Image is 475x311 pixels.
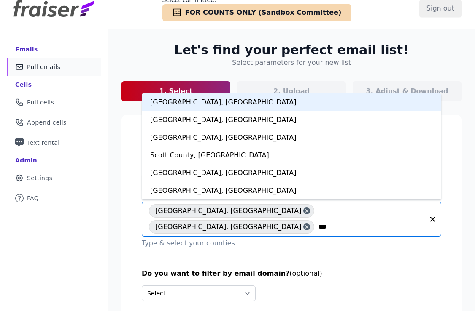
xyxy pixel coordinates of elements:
[27,63,60,71] span: Pull emails
[273,86,310,96] p: 2. Upload
[27,138,60,147] span: Text rental
[174,43,408,58] h2: Let's find your perfect email list!
[289,269,322,277] span: (optional)
[7,133,101,152] a: Text rental
[27,194,39,202] span: FAQ
[7,189,101,207] a: FAQ
[185,8,342,18] span: FOR COUNTS ONLY (Sandbox Committee)
[27,118,67,127] span: Append cells
[142,182,441,199] div: [GEOGRAPHIC_DATA], [GEOGRAPHIC_DATA]
[27,98,54,106] span: Pull cells
[142,146,441,164] div: Scott County, [GEOGRAPHIC_DATA]
[27,174,52,182] span: Settings
[366,86,448,96] p: 3. Adjust & Download
[142,269,289,277] span: Do you want to filter by email domain?
[15,156,37,165] div: Admin
[7,169,101,187] a: Settings
[142,238,441,248] p: Type & select your counties
[159,86,193,96] p: 1. Select
[142,93,441,111] div: [GEOGRAPHIC_DATA], [GEOGRAPHIC_DATA]
[7,93,101,112] a: Pull cells
[155,220,302,234] span: [GEOGRAPHIC_DATA], [GEOGRAPHIC_DATA]
[15,45,38,53] div: Emails
[7,113,101,132] a: Append cells
[142,164,441,182] div: [GEOGRAPHIC_DATA], [GEOGRAPHIC_DATA]
[121,81,230,101] a: 1. Select
[15,80,32,89] div: Cells
[142,129,441,146] div: [GEOGRAPHIC_DATA], [GEOGRAPHIC_DATA]
[155,204,302,218] span: [GEOGRAPHIC_DATA], [GEOGRAPHIC_DATA]
[232,58,351,68] h4: Select parameters for your new list
[7,58,101,76] a: Pull emails
[142,111,441,129] div: [GEOGRAPHIC_DATA], [GEOGRAPHIC_DATA]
